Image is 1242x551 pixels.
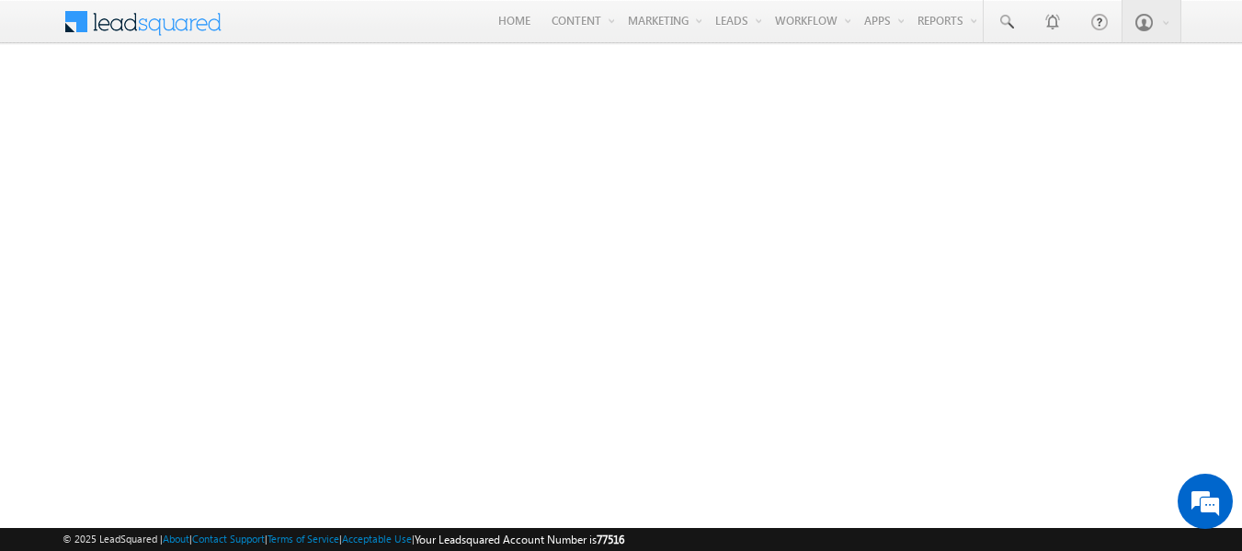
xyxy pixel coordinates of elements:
span: 77516 [597,533,624,546]
a: Contact Support [192,533,265,545]
span: Your Leadsquared Account Number is [415,533,624,546]
a: Terms of Service [268,533,339,545]
a: Acceptable Use [342,533,412,545]
span: © 2025 LeadSquared | | | | | [63,531,624,548]
a: About [163,533,189,545]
